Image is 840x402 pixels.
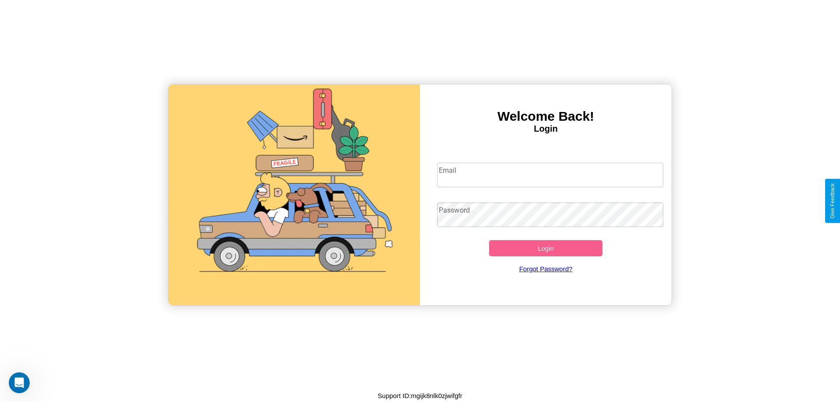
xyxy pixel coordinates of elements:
div: Give Feedback [829,183,836,219]
iframe: Intercom live chat [9,372,30,393]
button: Login [489,240,602,256]
img: gif [168,84,420,305]
h3: Welcome Back! [420,109,672,124]
p: Support ID: mgijk8nlk0zjwifgfr [378,390,462,402]
a: Forgot Password? [433,256,659,281]
h4: Login [420,124,672,134]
